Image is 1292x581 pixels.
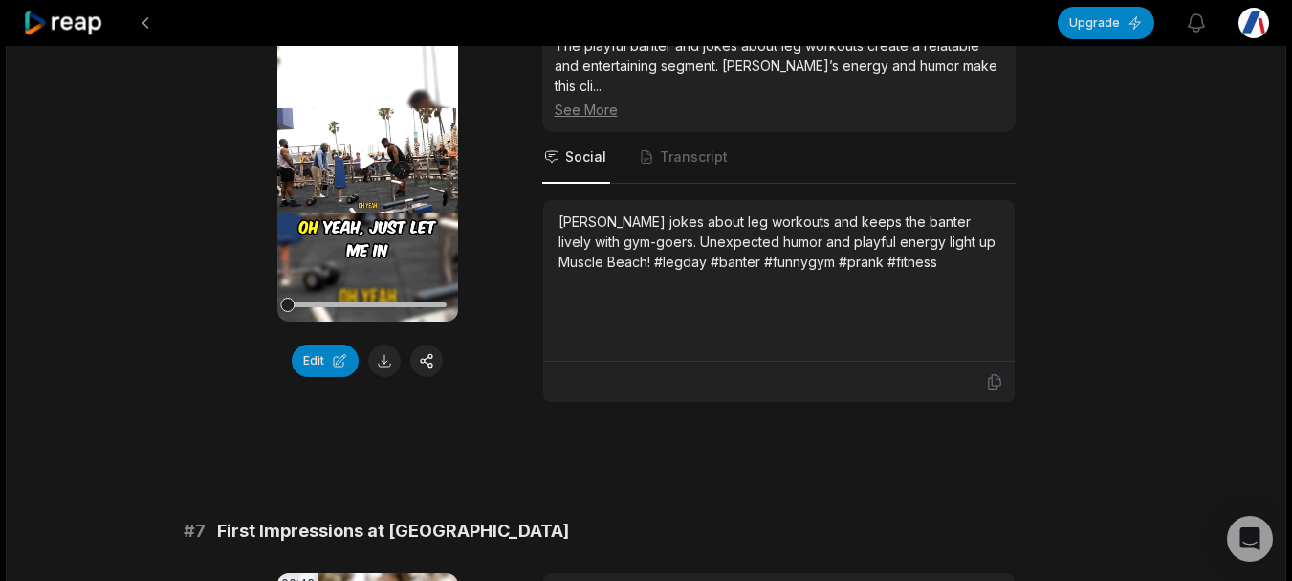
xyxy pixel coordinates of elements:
div: [PERSON_NAME] jokes about leg workouts and keeps the banter lively with gym-goers. Unexpected hum... [558,212,999,272]
nav: Tabs [542,132,1016,184]
button: Edit [292,345,359,377]
button: Upgrade [1058,7,1154,39]
div: See More [555,100,1003,120]
span: First Impressions at [GEOGRAPHIC_DATA] [217,518,569,545]
div: The playful banter and jokes about leg workouts create a relatable and entertaining segment. [PER... [555,35,1003,120]
span: Social [565,147,606,167]
span: # 7 [184,518,206,545]
span: Transcript [660,147,728,167]
div: Open Intercom Messenger [1227,516,1273,562]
